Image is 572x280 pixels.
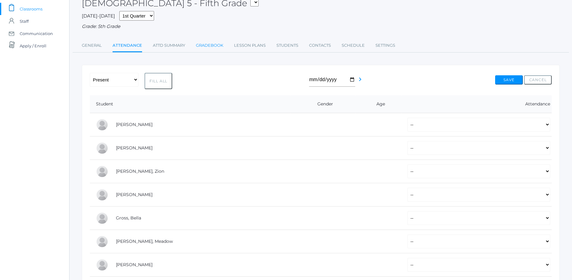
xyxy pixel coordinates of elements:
th: Attendance [401,95,552,113]
div: Claire Baker [96,119,108,131]
a: Attd Summary [153,39,185,52]
a: Students [276,39,298,52]
i: chevron_right [356,76,364,83]
a: Attendance [113,39,142,53]
span: Communication [20,27,53,40]
a: chevron_right [356,78,364,84]
a: [PERSON_NAME] [116,192,153,197]
a: [PERSON_NAME], Zion [116,168,164,174]
span: Classrooms [20,3,42,15]
a: [PERSON_NAME] [116,262,153,267]
a: General [82,39,102,52]
th: Gender [290,95,356,113]
div: Zion Davenport [96,165,108,178]
div: Grade: 5th Grade [82,23,560,30]
a: [PERSON_NAME] [116,145,153,151]
a: Settings [375,39,395,52]
a: Schedule [342,39,365,52]
a: Contacts [309,39,331,52]
a: [PERSON_NAME] [116,122,153,127]
span: Apply / Enroll [20,40,46,52]
button: Fill All [145,73,172,89]
div: Carter Glendening [96,189,108,201]
a: Gross, Bella [116,215,141,221]
div: Jack McKenzie [96,259,108,271]
a: [PERSON_NAME], Meadow [116,239,173,244]
th: Student [90,95,290,113]
button: Cancel [524,75,552,85]
span: Staff [20,15,29,27]
div: Josie Bassett [96,142,108,154]
a: Gradebook [196,39,223,52]
a: Lesson Plans [234,39,266,52]
div: Meadow Lawler [96,235,108,248]
span: [DATE]-[DATE] [82,13,115,19]
div: Bella Gross [96,212,108,224]
th: Age [356,95,401,113]
button: Save [495,75,523,85]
